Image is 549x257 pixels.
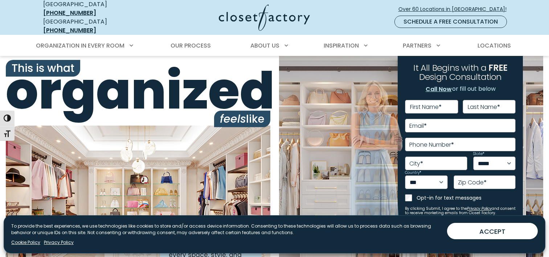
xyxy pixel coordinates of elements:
[11,223,441,236] p: To provide the best experiences, we use technologies like cookies to store and/or access device i...
[478,41,511,50] span: Locations
[11,239,40,246] a: Cookie Policy
[31,36,519,56] nav: Primary Menu
[324,41,359,50] span: Inspiration
[398,3,513,16] a: Over 60 Locations in [GEOGRAPHIC_DATA]!
[43,26,96,34] a: [PHONE_NUMBER]
[43,17,148,35] div: [GEOGRAPHIC_DATA]
[447,223,538,239] button: ACCEPT
[44,239,74,246] a: Privacy Policy
[403,41,431,50] span: Partners
[250,41,279,50] span: About Us
[220,111,246,127] i: feels
[36,41,124,50] span: Organization in Every Room
[394,16,507,28] a: Schedule a Free Consultation
[214,111,270,127] span: like
[6,65,270,116] span: organized
[171,41,211,50] span: Our Process
[398,5,512,13] span: Over 60 Locations in [GEOGRAPHIC_DATA]!
[219,4,310,31] img: Closet Factory Logo
[43,9,96,17] a: [PHONE_NUMBER]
